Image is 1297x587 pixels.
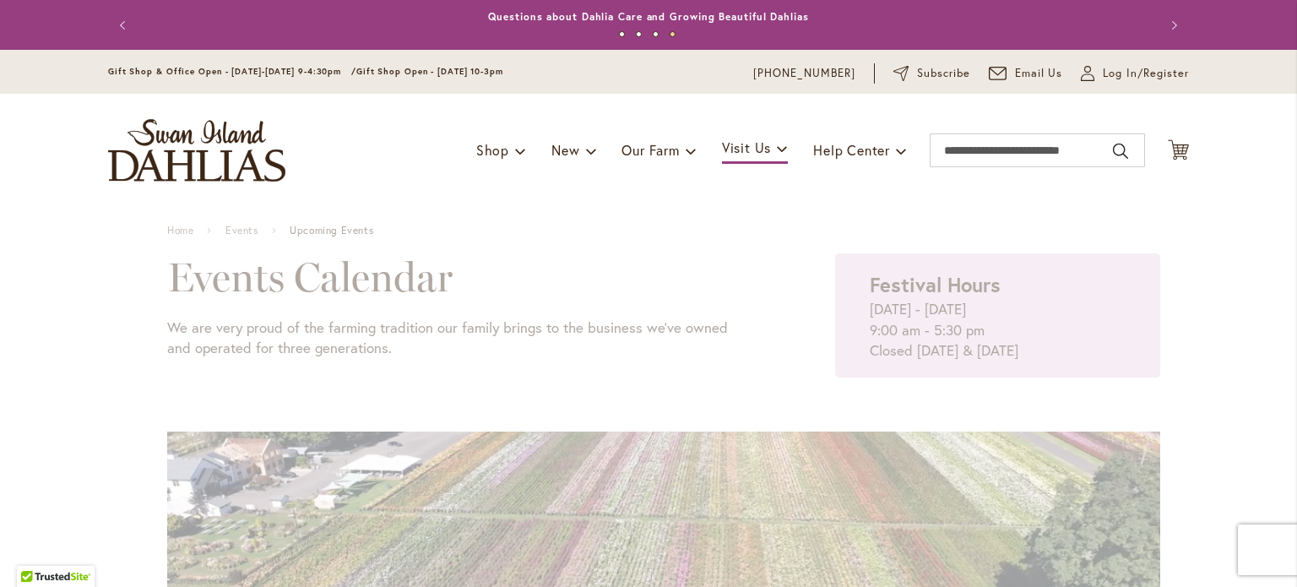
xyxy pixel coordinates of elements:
[989,65,1063,82] a: Email Us
[619,31,625,37] button: 1 of 4
[476,141,509,159] span: Shop
[893,65,970,82] a: Subscribe
[813,141,890,159] span: Help Center
[108,66,356,77] span: Gift Shop & Office Open - [DATE]-[DATE] 9-4:30pm /
[653,31,659,37] button: 3 of 4
[1237,527,1284,574] iframe: Launch Accessibility Center
[488,10,808,23] a: Questions about Dahlia Care and Growing Beautiful Dahlias
[1015,65,1063,82] span: Email Us
[1103,65,1189,82] span: Log In/Register
[722,139,771,156] span: Visit Us
[356,66,503,77] span: Gift Shop Open - [DATE] 10-3pm
[621,141,679,159] span: Our Farm
[1155,8,1189,42] button: Next
[1081,65,1189,82] a: Log In/Register
[108,8,142,42] button: Previous
[551,141,579,159] span: New
[108,119,285,182] a: store logo
[670,31,676,37] button: 4 of 4
[753,65,855,82] a: [PHONE_NUMBER]
[636,31,642,37] button: 2 of 4
[917,65,970,82] span: Subscribe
